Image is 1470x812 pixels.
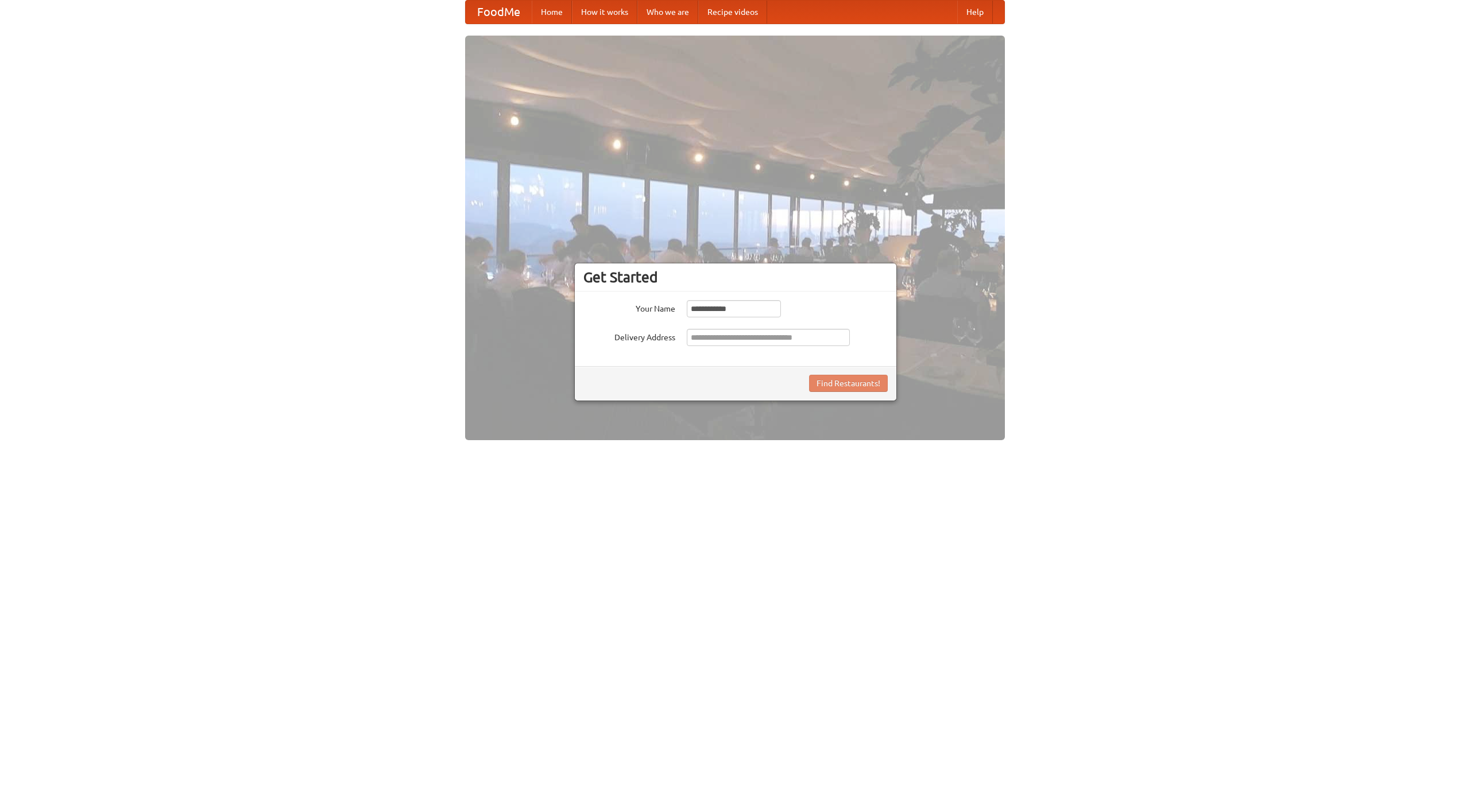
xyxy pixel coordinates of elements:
a: Recipe videos [698,1,767,24]
label: Delivery Address [583,329,675,343]
a: Help [957,1,993,24]
button: Find Restaurants! [809,375,888,392]
a: Home [532,1,572,24]
a: Who we are [637,1,698,24]
label: Your Name [583,300,675,314]
a: How it works [572,1,637,24]
h3: Get Started [583,269,888,286]
a: FoodMe [466,1,532,24]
